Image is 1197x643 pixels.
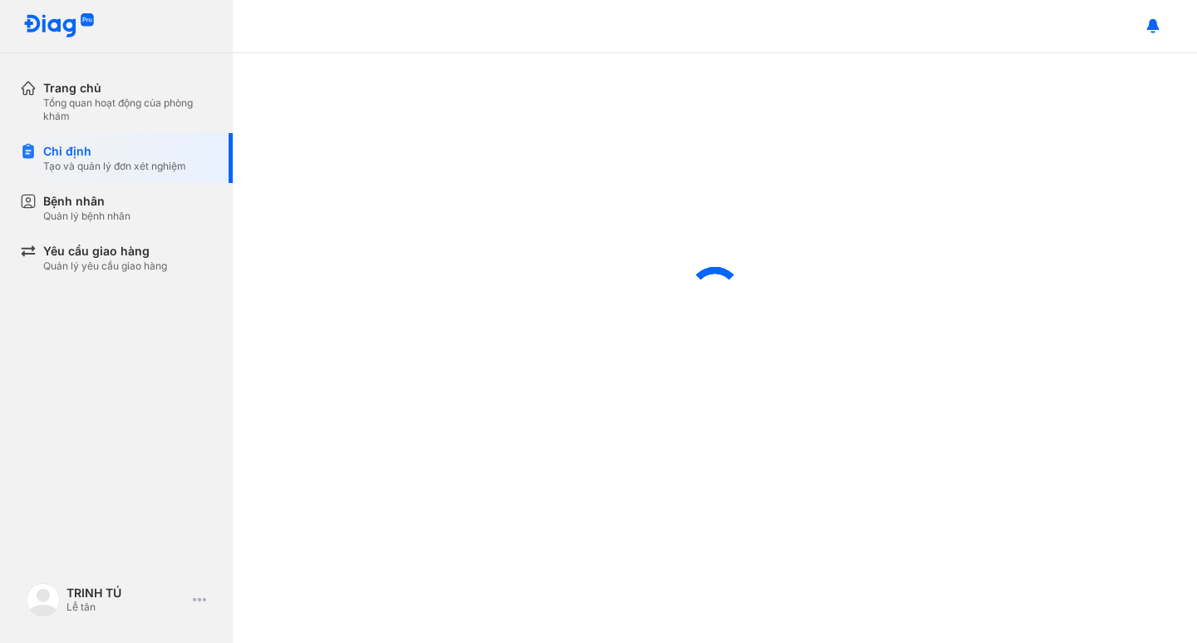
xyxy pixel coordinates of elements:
[43,160,186,173] div: Tạo và quản lý đơn xét nghiệm
[27,583,60,616] img: logo
[23,13,95,39] img: logo
[66,601,186,614] div: Lễ tân
[43,80,213,96] div: Trang chủ
[43,143,186,160] div: Chỉ định
[43,193,131,210] div: Bệnh nhân
[43,96,213,123] div: Tổng quan hoạt động của phòng khám
[66,586,186,601] div: TRINH TÚ
[43,210,131,223] div: Quản lý bệnh nhân
[43,260,167,273] div: Quản lý yêu cầu giao hàng
[43,243,167,260] div: Yêu cầu giao hàng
